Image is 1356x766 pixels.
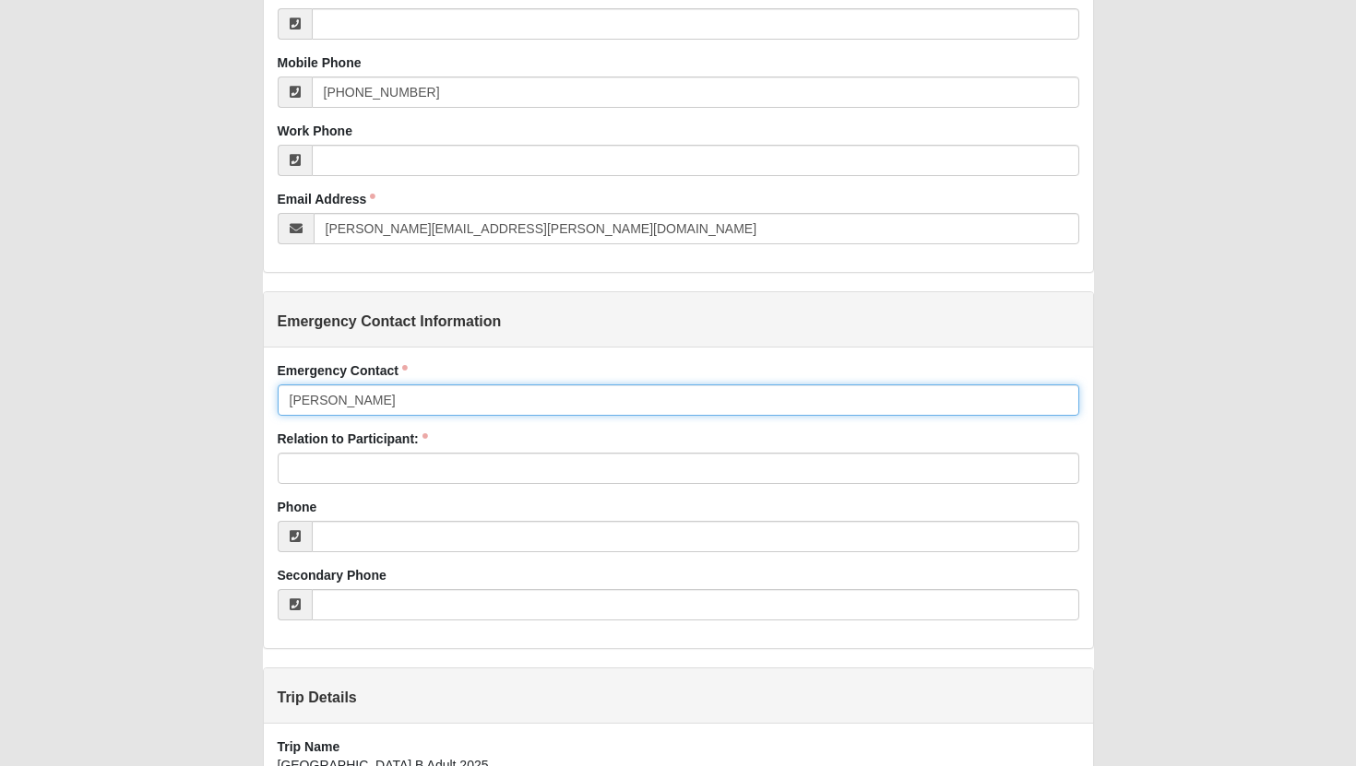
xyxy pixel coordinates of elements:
label: Work Phone [278,122,352,140]
h4: Emergency Contact Information [278,312,1079,330]
label: Secondary Phone [278,566,387,584]
label: Emergency Contact [278,361,408,380]
label: Relation to Participant: [278,430,428,448]
h4: Trip Details [278,689,1079,706]
label: Phone [278,498,317,516]
label: Email Address [278,190,376,208]
label: Mobile Phone [278,53,362,72]
label: Trip Name [278,737,340,756]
